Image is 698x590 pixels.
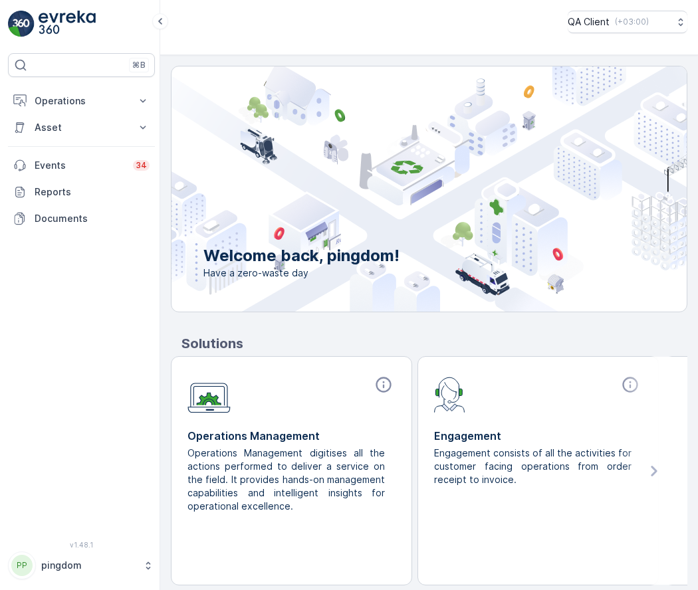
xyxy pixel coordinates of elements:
button: QA Client(+03:00) [568,11,687,33]
img: module-icon [434,375,465,413]
p: Events [35,159,125,172]
p: ⌘B [132,60,146,70]
button: Asset [8,114,155,141]
p: Welcome back, pingdom! [203,245,400,266]
p: QA Client [568,15,610,29]
img: city illustration [112,66,687,312]
button: Operations [8,88,155,114]
p: Operations [35,94,128,108]
span: Have a zero-waste day [203,266,400,280]
span: v 1.48.1 [8,541,155,549]
button: PPpingdom [8,551,155,579]
p: Asset [35,121,128,134]
a: Documents [8,205,155,232]
p: Engagement consists of all the activities for customer facing operations from order receipt to in... [434,446,632,486]
a: Reports [8,179,155,205]
p: Operations Management digitises all the actions performed to deliver a service on the field. It p... [187,446,385,513]
p: pingdom [41,559,136,572]
p: Operations Management [187,428,396,444]
img: module-icon [187,375,231,413]
img: logo [8,11,35,37]
img: logo_light-DOdMpM7g.png [39,11,96,37]
p: Solutions [181,334,687,353]
p: ( +03:00 ) [615,17,649,27]
p: 34 [136,160,147,171]
p: Reports [35,185,150,199]
p: Documents [35,212,150,225]
div: PP [11,555,33,576]
a: Events34 [8,152,155,179]
p: Engagement [434,428,642,444]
